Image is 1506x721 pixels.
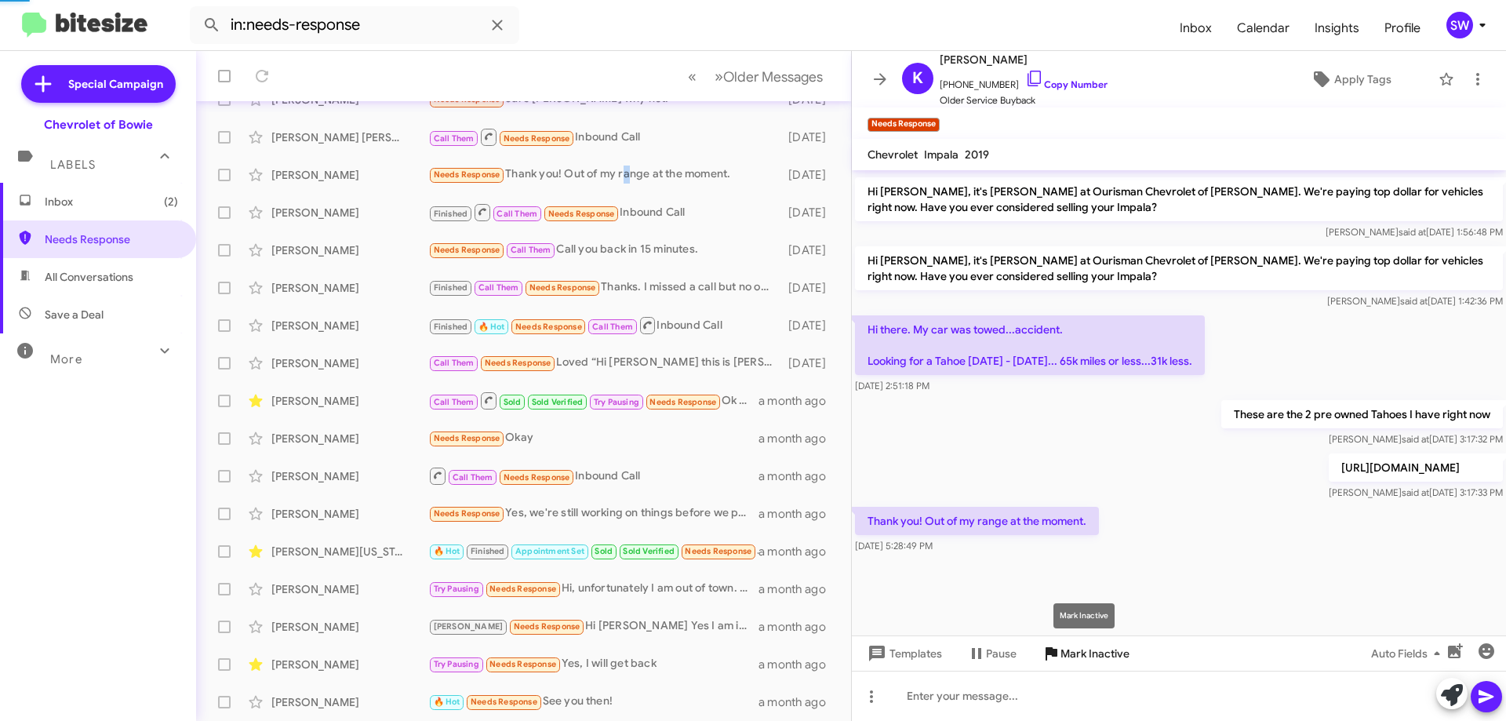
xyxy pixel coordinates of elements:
input: Search [190,6,519,44]
span: Sold Verified [532,397,584,407]
div: [DATE] [780,242,838,258]
span: 2019 [965,147,989,162]
span: Apply Tags [1334,65,1391,93]
button: Pause [955,639,1029,668]
span: Inbox [1167,5,1224,51]
span: [PHONE_NUMBER] [940,69,1108,93]
div: SW [1446,12,1473,38]
p: These are the 2 pre owned Tahoes I have right now [1221,400,1503,428]
span: Pause [986,639,1017,668]
span: Call Them [453,472,493,482]
span: Needs Response [548,209,615,219]
div: a month ago [758,657,838,672]
div: a month ago [758,393,838,409]
div: [PERSON_NAME] [271,657,428,672]
span: [PERSON_NAME] [940,50,1108,69]
span: Sold [504,397,522,407]
span: Older Service Buyback [940,93,1108,108]
div: [PERSON_NAME] [271,355,428,371]
div: a month ago [758,619,838,635]
div: Yes, I will get back [428,655,758,673]
span: Labels [50,158,96,172]
div: Call you back in 15 minutes. [428,241,780,259]
span: Older Messages [723,68,823,86]
div: Hi [PERSON_NAME] Yes I am interested in the Q5 or Q7 [428,617,758,635]
div: [PERSON_NAME] [271,506,428,522]
button: Next [705,60,832,93]
span: Call Them [478,282,519,293]
span: Finished [471,546,505,556]
span: Try Pausing [434,584,479,594]
span: 🔥 Hot [434,546,460,556]
div: Mark Inactive [1053,603,1115,628]
span: Templates [864,639,942,668]
div: [PERSON_NAME] [271,318,428,333]
div: Yes, we're still working on things before we purchase [428,504,758,523]
span: said at [1400,295,1428,307]
span: Try Pausing [594,397,639,407]
button: Apply Tags [1270,65,1431,93]
div: [PERSON_NAME][US_STATE] [271,544,428,559]
span: Needs Response [489,584,556,594]
span: Needs Response [504,133,570,144]
a: Special Campaign [21,65,176,103]
div: [DATE] [780,280,838,296]
div: [PERSON_NAME] [271,581,428,597]
div: Hello Ms [PERSON_NAME] can you give me a call or text I have a general question my name is [PERSO... [428,542,758,560]
span: 🔥 Hot [434,697,460,707]
div: a month ago [758,694,838,710]
div: [PERSON_NAME] [271,205,428,220]
p: Hi [PERSON_NAME], it's [PERSON_NAME] at Ourisman Chevrolet of [PERSON_NAME]. We're paying top dol... [855,246,1503,290]
div: a month ago [758,544,838,559]
span: Finished [434,282,468,293]
div: Hi, unfortunately I am out of town. I looked at the inventory you sent and most of the cars are t... [428,580,758,598]
span: [DATE] 2:51:18 PM [855,380,929,391]
span: Mark Inactive [1060,639,1129,668]
p: [URL][DOMAIN_NAME] [1329,453,1503,482]
span: said at [1402,486,1429,498]
p: Hi there. My car was towed...accident. Looking for a Tahoe [DATE] - [DATE]... 65k miles or less..... [855,315,1205,375]
div: [PERSON_NAME] [271,619,428,635]
span: Call Them [434,397,475,407]
span: Needs Response [649,397,716,407]
div: [DATE] [780,318,838,333]
span: « [688,67,697,86]
span: said at [1399,226,1426,238]
span: [PERSON_NAME] [434,621,504,632]
span: Auto Fields [1371,639,1446,668]
a: Calendar [1224,5,1302,51]
span: Appointment Set [515,546,584,556]
div: [PERSON_NAME] [271,694,428,710]
a: Insights [1302,5,1372,51]
button: SW [1433,12,1489,38]
div: [DATE] [780,129,838,145]
div: Okay [428,429,758,447]
span: Needs Response [471,697,537,707]
div: [PERSON_NAME] [271,468,428,484]
span: Special Campaign [68,76,163,92]
span: Call Them [592,322,633,332]
div: [DATE] [780,167,838,183]
span: Call Them [497,209,537,219]
div: Thank you! Out of my range at the moment. [428,166,780,184]
span: said at [1402,433,1429,445]
nav: Page navigation example [679,60,832,93]
span: Inbox [45,194,178,209]
div: [PERSON_NAME] [271,431,428,446]
div: a month ago [758,581,838,597]
span: Needs Response [434,169,500,180]
span: Profile [1372,5,1433,51]
span: Finished [434,209,468,219]
span: Needs Response [434,433,500,443]
span: Needs Response [514,621,580,632]
span: Chevrolet [868,147,918,162]
div: Ok thanks I'll talk to you all then [428,391,758,410]
button: Mark Inactive [1029,639,1142,668]
span: Try Pausing [434,659,479,669]
span: Call Them [434,358,475,368]
span: K [912,66,923,91]
span: Needs Response [434,508,500,519]
span: Sold Verified [623,546,675,556]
